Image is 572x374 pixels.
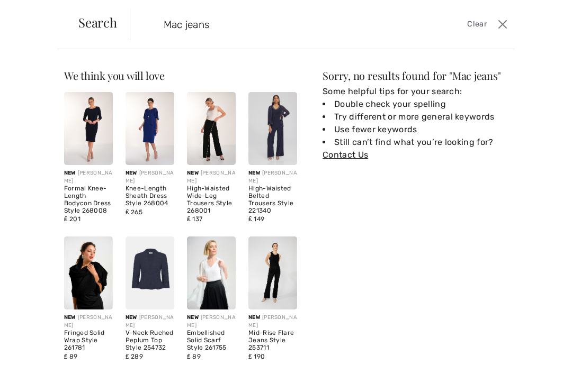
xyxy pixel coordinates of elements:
div: [PERSON_NAME] [64,169,113,185]
div: Sorry, no results found for " " [323,70,508,81]
div: Mid-Rise Flare Jeans Style 253711 [248,330,297,351]
span: New [187,314,199,321]
span: We think you will love [64,68,165,83]
button: Attach file [142,277,159,291]
div: [PERSON_NAME] [248,314,297,330]
img: Formal Knee-Length Bodycon Dress Style 268008. Black [64,92,113,165]
div: Boutique [STREET_ADDRESS] [43,97,179,105]
li: Double check your spelling [323,98,508,111]
button: End chat [123,278,140,290]
img: Embellished Solid Scarf Style 261755. Vanilla 30 [187,236,236,309]
div: [PERSON_NAME] [64,314,113,330]
input: TYPE TO SEARCH [156,8,410,40]
span: Chat [25,7,47,17]
img: Fringed Solid Wrap Style 261781. Black [64,236,113,309]
div: [PERSON_NAME] [126,314,174,330]
div: Chat started [19,83,179,92]
div: High-Waisted Belted Trousers Style 221340 [248,185,297,214]
div: Knee-Length Sheath Dress Style 268004 [126,185,174,207]
span: New [248,314,260,321]
span: Hi, are you having any trouble checking out? Feel free to reach out to us with any questions! [47,114,150,148]
span: ₤ 89 [187,353,201,360]
button: Close [495,16,511,33]
div: Fringed Solid Wrap Style 261781 [64,330,113,351]
div: [PERSON_NAME] [248,169,297,185]
div: V-Neck Ruched Peplum Top Style 254732 [126,330,174,351]
li: Still can’t find what you’re looking for? [323,136,508,161]
div: Some helpful tips for your search: [323,85,508,161]
button: Minimize widget [165,17,182,32]
span: New [187,170,199,176]
button: Popout [148,17,165,32]
span: New [64,314,76,321]
h1: Live Chat | Chat en direct [46,13,148,37]
span: ₤ 89 [64,353,78,360]
span: ₤ 149 [248,215,264,223]
img: High-Waisted Belted Trousers Style 221340. Petal pink [248,92,297,165]
span: Search [78,16,117,29]
div: [PERSON_NAME] [187,314,236,330]
button: Menu [160,278,177,290]
img: avatar [19,135,36,152]
span: Mac jeans [452,68,498,83]
img: avatar [17,49,34,66]
span: New [126,170,137,176]
img: Knee-Length Sheath Dress Style 268004. Imperial Blue [126,92,174,165]
span: New [64,170,76,176]
h2: Customer Care | Service Client [40,49,181,57]
img: High-Waisted Wide-Leg Trousers Style 268001. Black [187,92,236,165]
span: ₤ 265 [126,208,142,216]
div: Embellished Solid Scarf Style 261755 [187,330,236,351]
a: Contact Us [323,150,368,160]
div: [PERSON_NAME] [126,169,174,185]
span: ₤ 137 [187,215,202,223]
div: Formal Knee-Length Bodycon Dress Style 268008 [64,185,113,214]
span: ₤ 190 [248,353,265,360]
span: New [248,170,260,176]
div: [PERSON_NAME] [187,169,236,185]
img: V-Neck Ruched Peplum Top Style 254732. Midnight Blue [126,236,174,309]
span: Clear [467,19,487,30]
div: [STREET_ADDRESS] [40,58,181,66]
li: Use fewer keywords [323,123,508,136]
span: ₤ 289 [126,353,143,360]
li: Try different or more general keywords [323,111,508,123]
span: ₤ 201 [64,215,81,223]
div: High-Waisted Wide-Leg Trousers Style 268001 [187,185,236,214]
span: New [126,314,137,321]
img: Mid-Rise Flare Jeans Style 253711. Black [248,236,297,309]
